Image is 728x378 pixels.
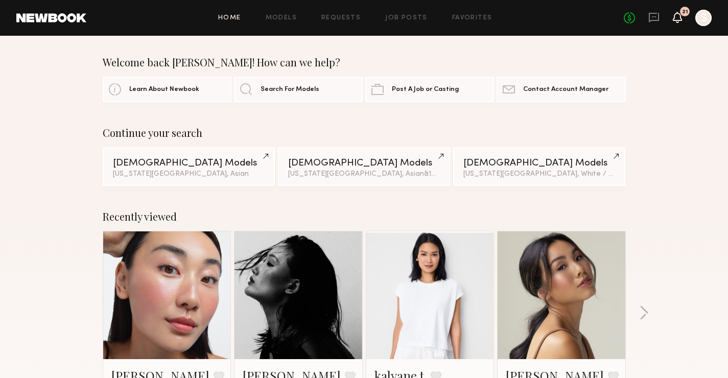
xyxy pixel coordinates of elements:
[129,86,199,93] span: Learn About Newbook
[523,86,608,93] span: Contact Account Manager
[218,15,241,21] a: Home
[392,86,459,93] span: Post A Job or Casting
[113,171,265,178] div: [US_STATE][GEOGRAPHIC_DATA], Asian
[463,158,615,168] div: [DEMOGRAPHIC_DATA] Models
[321,15,361,21] a: Requests
[385,15,428,21] a: Job Posts
[452,15,492,21] a: Favorites
[288,171,440,178] div: [US_STATE][GEOGRAPHIC_DATA], Asian
[266,15,297,21] a: Models
[261,86,319,93] span: Search For Models
[113,158,265,168] div: [DEMOGRAPHIC_DATA] Models
[103,210,626,223] div: Recently viewed
[103,147,275,186] a: [DEMOGRAPHIC_DATA] Models[US_STATE][GEOGRAPHIC_DATA], Asian
[103,127,626,139] div: Continue your search
[463,171,615,178] div: [US_STATE][GEOGRAPHIC_DATA], White / Caucasian
[453,147,625,186] a: [DEMOGRAPHIC_DATA] Models[US_STATE][GEOGRAPHIC_DATA], White / Caucasian
[365,77,494,102] a: Post A Job or Casting
[497,77,625,102] a: Contact Account Manager
[682,9,688,15] div: 21
[288,158,440,168] div: [DEMOGRAPHIC_DATA] Models
[424,171,468,177] span: & 1 other filter
[103,56,626,68] div: Welcome back [PERSON_NAME]! How can we help?
[103,77,231,102] a: Learn About Newbook
[695,10,712,26] a: S
[234,77,363,102] a: Search For Models
[278,147,450,186] a: [DEMOGRAPHIC_DATA] Models[US_STATE][GEOGRAPHIC_DATA], Asian&1other filter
